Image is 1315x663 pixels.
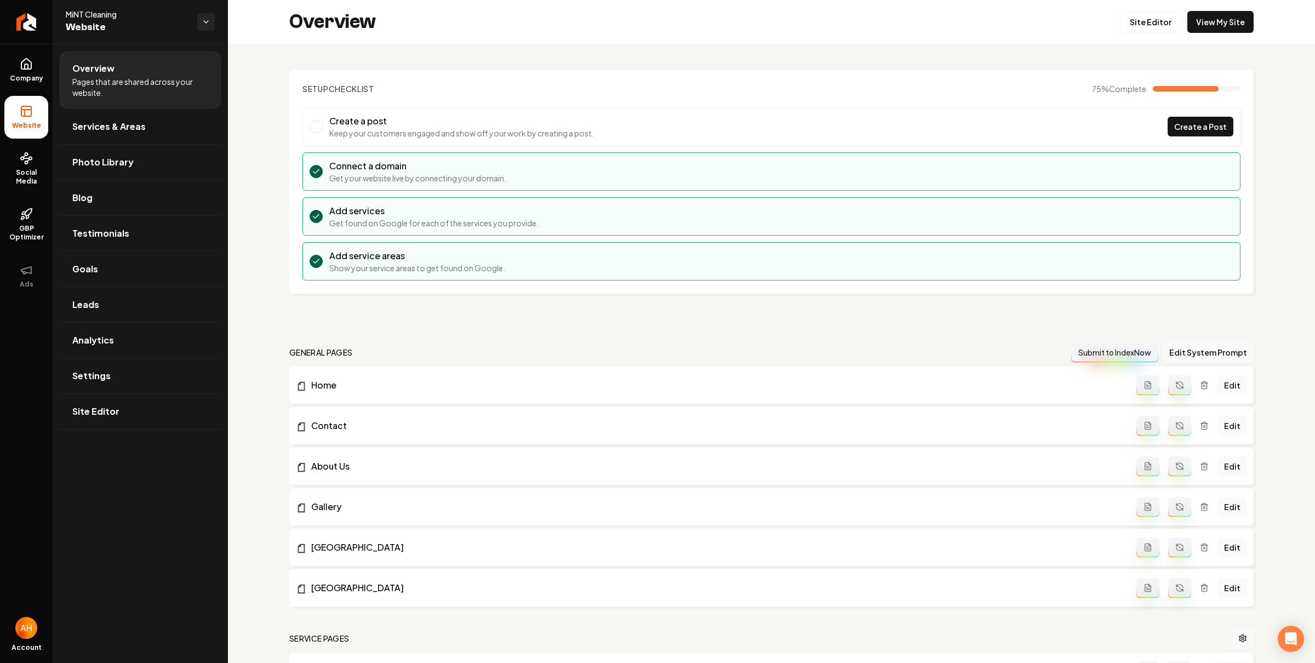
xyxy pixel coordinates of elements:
span: Analytics [72,334,114,347]
img: Rebolt Logo [16,13,37,31]
span: Goals [72,262,98,276]
h3: Add service areas [329,249,505,262]
a: Site Editor [59,394,221,429]
span: Leads [72,298,99,311]
h2: Overview [289,11,376,33]
a: [GEOGRAPHIC_DATA] [296,541,1136,554]
button: Add admin page prompt [1136,375,1159,395]
a: Edit [1217,578,1247,598]
button: Ads [4,255,48,298]
a: Analytics [59,323,221,358]
button: Edit System Prompt [1163,342,1254,362]
button: Add admin page prompt [1136,497,1159,517]
button: Add admin page prompt [1136,456,1159,476]
span: Company [5,74,48,83]
a: Services & Areas [59,109,221,144]
h2: Checklist [302,83,374,94]
button: Add admin page prompt [1136,538,1159,557]
a: [GEOGRAPHIC_DATA] [296,581,1136,595]
span: Overview [72,62,115,75]
a: Leads [59,287,221,322]
a: Edit [1217,538,1247,557]
img: Anthony Hurgoi [15,617,37,639]
a: Edit [1217,416,1247,436]
p: Keep your customers engaged and show off your work by creating a post. [329,128,594,139]
span: Testimonials [72,227,129,240]
span: Social Media [4,168,48,186]
span: Complete [1109,84,1146,94]
span: Website [66,20,188,35]
a: Social Media [4,143,48,195]
h3: Create a post [329,115,594,128]
span: Account [12,643,42,652]
a: Home [296,379,1136,392]
a: Contact [296,419,1136,432]
a: Gallery [296,500,1136,513]
a: Goals [59,252,221,287]
h3: Connect a domain [329,159,506,173]
a: Edit [1217,497,1247,517]
span: Setup [302,84,329,94]
a: Edit [1217,456,1247,476]
span: MiNT Cleaning [66,9,188,20]
a: Create a Post [1168,117,1233,136]
span: Pages that are shared across your website. [72,76,208,98]
h2: general pages [289,347,353,358]
a: Site Editor [1120,11,1181,33]
button: Open user button [15,617,37,639]
a: About Us [296,460,1136,473]
button: Add admin page prompt [1136,416,1159,436]
a: GBP Optimizer [4,199,48,250]
a: Testimonials [59,216,221,251]
a: Edit [1217,375,1247,395]
span: Site Editor [72,405,119,418]
a: Blog [59,180,221,215]
span: GBP Optimizer [4,224,48,242]
a: Photo Library [59,145,221,180]
div: Open Intercom Messenger [1278,626,1304,652]
span: Settings [72,369,111,382]
a: View My Site [1187,11,1254,33]
p: Get found on Google for each of the services you provide. [329,218,539,228]
a: Settings [59,358,221,393]
span: Blog [72,191,93,204]
p: Show your service areas to get found on Google. [329,262,505,273]
span: Create a Post [1174,121,1227,133]
span: Photo Library [72,156,134,169]
h2: Service Pages [289,633,350,644]
button: Submit to IndexNow [1071,342,1158,362]
span: 75 % [1092,83,1146,94]
span: Website [8,121,45,130]
span: Ads [15,280,38,289]
h3: Add services [329,204,539,218]
button: Add admin page prompt [1136,578,1159,598]
a: Company [4,49,48,92]
span: Services & Areas [72,120,146,133]
p: Get your website live by connecting your domain. [329,173,506,184]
